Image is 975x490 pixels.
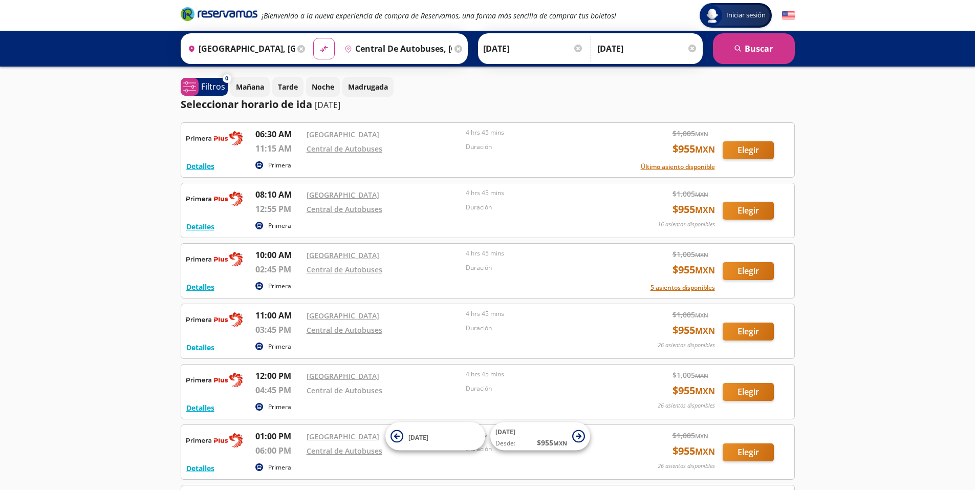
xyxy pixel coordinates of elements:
[315,99,340,111] p: [DATE]
[255,188,301,201] p: 08:10 AM
[466,188,620,198] p: 4 hrs 45 mins
[723,262,774,280] button: Elegir
[307,386,382,395] a: Central de Autobuses
[641,162,715,172] button: Último asiento disponible
[537,437,567,448] span: $ 955
[673,141,715,157] span: $ 955
[673,249,708,260] span: $ 1,005
[673,128,708,139] span: $ 1,005
[695,130,708,138] small: MXN
[466,203,620,212] p: Duración
[186,430,243,451] img: RESERVAMOS
[695,265,715,276] small: MXN
[255,309,301,322] p: 11:00 AM
[342,77,394,97] button: Madrugada
[658,341,715,350] p: 26 asientos disponibles
[466,128,620,137] p: 4 hrs 45 mins
[184,36,295,61] input: Buscar Origen
[695,446,715,457] small: MXN
[695,325,715,336] small: MXN
[307,250,379,260] a: [GEOGRAPHIC_DATA]
[483,36,583,61] input: Elegir Fecha
[278,81,298,92] p: Tarde
[307,311,379,321] a: [GEOGRAPHIC_DATA]
[495,439,515,448] span: Desde:
[673,443,715,459] span: $ 955
[236,81,264,92] p: Mañana
[306,77,340,97] button: Noche
[186,221,214,232] button: Detalles
[307,325,382,335] a: Central de Autobuses
[695,372,708,379] small: MXN
[255,370,301,382] p: 12:00 PM
[186,161,214,172] button: Detalles
[307,190,379,200] a: [GEOGRAPHIC_DATA]
[723,202,774,220] button: Elegir
[307,204,382,214] a: Central de Autobuses
[307,130,379,139] a: [GEOGRAPHIC_DATA]
[307,446,382,456] a: Central de Autobuses
[658,220,715,229] p: 16 asientos disponibles
[186,402,214,413] button: Detalles
[658,462,715,471] p: 26 asientos disponibles
[466,142,620,152] p: Duración
[268,221,291,230] p: Primera
[262,11,616,20] em: ¡Bienvenido a la nueva experiencia de compra de Reservamos, una forma más sencilla de comprar tus...
[186,128,243,148] img: RESERVAMOS
[186,342,214,353] button: Detalles
[466,263,620,272] p: Duración
[186,463,214,474] button: Detalles
[782,9,795,22] button: English
[695,144,715,155] small: MXN
[268,402,291,412] p: Primera
[307,371,379,381] a: [GEOGRAPHIC_DATA]
[272,77,304,97] button: Tarde
[673,202,715,217] span: $ 955
[673,188,708,199] span: $ 1,005
[268,282,291,291] p: Primera
[385,422,485,451] button: [DATE]
[340,36,452,61] input: Buscar Destino
[255,203,301,215] p: 12:55 PM
[255,430,301,442] p: 01:00 PM
[312,81,334,92] p: Noche
[225,74,228,83] span: 0
[181,97,312,112] p: Seleccionar horario de ida
[255,384,301,396] p: 04:45 PM
[348,81,388,92] p: Madrugada
[255,249,301,261] p: 10:00 AM
[597,36,698,61] input: Opcional
[466,370,620,379] p: 4 hrs 45 mins
[268,342,291,351] p: Primera
[651,283,715,292] button: 5 asientos disponibles
[186,282,214,292] button: Detalles
[181,6,257,22] i: Brand Logo
[695,311,708,319] small: MXN
[181,6,257,25] a: Brand Logo
[695,386,715,397] small: MXN
[695,251,708,259] small: MXN
[255,263,301,275] p: 02:45 PM
[186,188,243,209] img: RESERVAMOS
[255,444,301,457] p: 06:00 PM
[466,384,620,393] p: Duración
[307,144,382,154] a: Central de Autobuses
[230,77,270,97] button: Mañana
[695,190,708,198] small: MXN
[201,80,225,93] p: Filtros
[268,463,291,472] p: Primera
[673,383,715,398] span: $ 955
[186,309,243,330] img: RESERVAMOS
[466,309,620,318] p: 4 hrs 45 mins
[673,309,708,320] span: $ 1,005
[722,10,770,20] span: Iniciar sesión
[268,161,291,170] p: Primera
[307,432,379,441] a: [GEOGRAPHIC_DATA]
[553,439,567,447] small: MXN
[723,141,774,159] button: Elegir
[673,370,708,380] span: $ 1,005
[186,370,243,390] img: RESERVAMOS
[466,249,620,258] p: 4 hrs 45 mins
[408,433,428,441] span: [DATE]
[658,401,715,410] p: 26 asientos disponibles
